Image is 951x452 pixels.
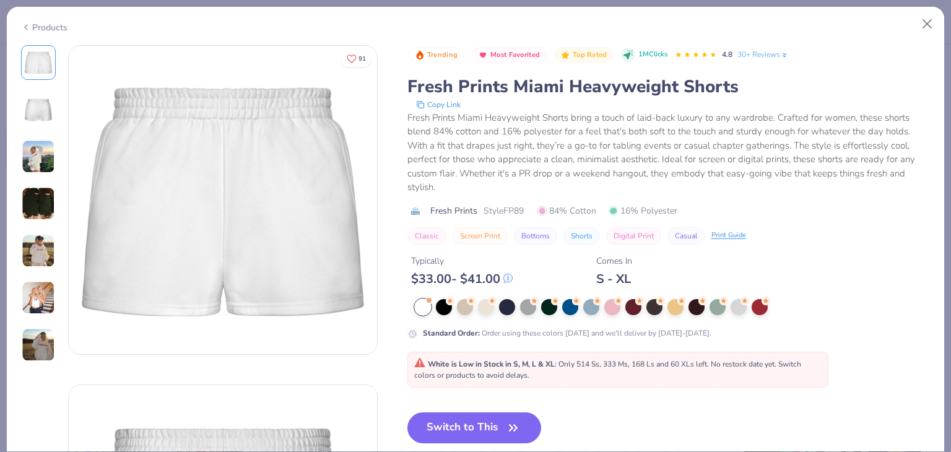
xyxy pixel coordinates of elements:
span: 16% Polyester [609,204,677,217]
img: Front [24,48,53,77]
div: Print Guide [711,230,746,241]
img: Trending sort [415,50,425,60]
img: Back [24,95,53,124]
button: Casual [667,227,705,245]
span: Fresh Prints [430,204,477,217]
button: Digital Print [606,227,661,245]
div: $ 33.00 - $ 41.00 [411,271,513,287]
span: 91 [358,56,366,62]
img: Front [69,46,377,354]
span: 84% Cotton [537,204,596,217]
button: Screen Print [453,227,508,245]
a: 30+ Reviews [737,49,789,60]
img: User generated content [22,328,55,362]
strong: Standard Order : [423,328,480,338]
img: User generated content [22,234,55,267]
span: Style FP89 [484,204,524,217]
div: Fresh Prints Miami Heavyweight Shorts bring a touch of laid-back luxury to any wardrobe. Crafted ... [407,111,931,194]
div: Fresh Prints Miami Heavyweight Shorts [407,75,931,98]
img: brand logo [407,206,424,216]
div: 4.8 Stars [675,45,717,65]
button: copy to clipboard [412,98,464,111]
img: User generated content [22,187,55,220]
button: Bottoms [514,227,557,245]
div: Comes In [596,254,632,267]
img: User generated content [22,281,55,315]
div: Products [21,21,67,34]
button: Classic [407,227,446,245]
span: 1M Clicks [638,50,667,60]
button: Close [916,12,939,36]
span: Trending [427,51,458,58]
button: Badge Button [409,47,464,63]
button: Badge Button [472,47,547,63]
img: User generated content [22,140,55,173]
div: S - XL [596,271,632,287]
div: Typically [411,254,513,267]
img: Top Rated sort [560,50,570,60]
img: Most Favorited sort [478,50,488,60]
button: Shorts [563,227,600,245]
button: Switch to This [407,412,542,443]
div: Order using these colors [DATE] and we'll deliver by [DATE]-[DATE]. [423,328,711,339]
span: : Only 514 Ss, 333 Ms, 168 Ls and 60 XLs left. No restock date yet. Switch colors or products to ... [414,359,801,380]
span: Top Rated [573,51,607,58]
span: Most Favorited [490,51,540,58]
strong: White is Low in Stock in S, M, L & XL [428,359,555,369]
button: Badge Button [554,47,614,63]
button: Like [341,50,371,67]
span: 4.8 [722,50,732,59]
